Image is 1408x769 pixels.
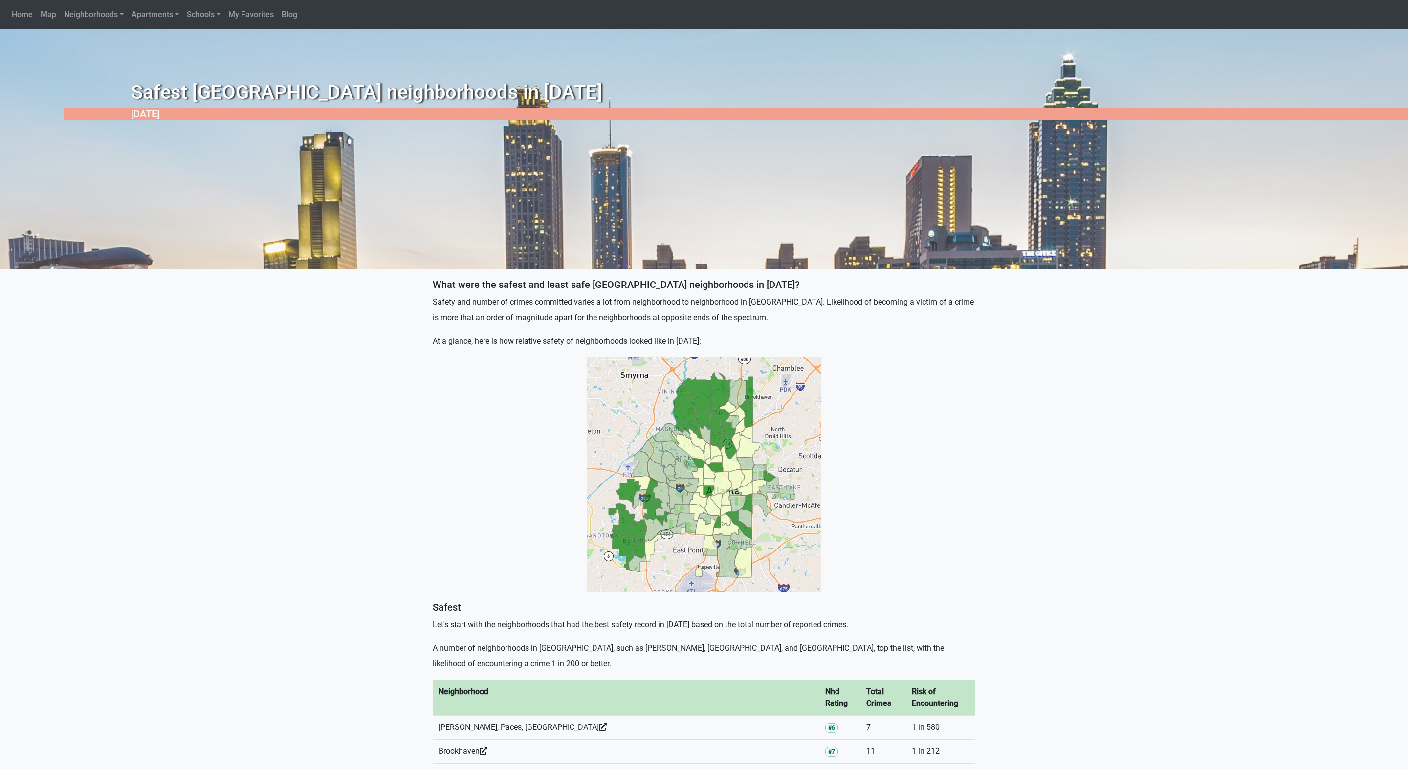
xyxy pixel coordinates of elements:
p: Let's start with the neighborhoods that had the best safety record in [DATE] based on the total n... [433,617,975,633]
a: Blog [278,5,301,24]
span: Home [12,10,33,19]
p: A number of neighborhoods in [GEOGRAPHIC_DATA], such as [PERSON_NAME], [GEOGRAPHIC_DATA], and [GE... [433,640,975,672]
td: 7 [860,716,905,740]
p: At a glance, here is how relative safety of neighborhoods looked like in [DATE]: [433,333,975,349]
a: Apartments [128,5,183,24]
span: #6 [825,723,838,733]
span: Apartments [132,10,173,19]
span: Blog [282,10,297,19]
span: Map [41,10,56,19]
span: Schools [187,10,215,19]
th: Risk of Encountering [906,680,975,716]
h5: Safest [433,601,975,613]
td: 11 [860,740,905,764]
h5: What were the safest and least safe [GEOGRAPHIC_DATA] neighborhoods in [DATE]? [433,279,975,290]
a: Schools [183,5,224,24]
a: My Favorites [224,5,278,24]
a: Home [8,5,37,24]
span: My Favorites [228,10,274,19]
td: [PERSON_NAME], Paces, [GEOGRAPHIC_DATA] [433,716,819,740]
th: Nhd Rating [819,680,860,716]
span: #7 [825,747,838,757]
img: Atlanta safety map 2021 [587,357,821,592]
a: Neighborhoods [60,5,128,24]
th: Neighborhood [433,680,819,716]
td: Brookhaven [433,740,819,764]
td: 1 in 212 [906,740,975,764]
span: Neighborhoods [64,10,118,19]
a: Map [37,5,60,24]
p: Safety and number of crimes committed varies a lot from neighborhood to neighborhood in [GEOGRAPH... [433,294,975,326]
th: Total Crimes [860,680,905,716]
td: 1 in 580 [906,716,975,740]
